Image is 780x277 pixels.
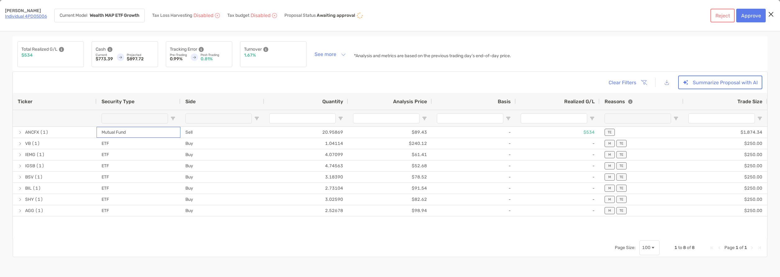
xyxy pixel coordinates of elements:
[264,172,348,182] div: 3.18390
[506,116,511,121] button: Open Filter Menu
[32,138,40,149] span: (1)
[757,116,762,121] button: Open Filter Menu
[36,150,45,160] span: (1)
[97,183,180,194] div: ETF
[432,138,516,149] div: -
[683,245,686,250] span: 8
[284,13,316,18] p: Proposal Status
[608,164,611,168] p: M
[97,138,180,149] div: ETF
[516,138,600,149] div: -
[432,127,516,138] div: -
[97,160,180,171] div: ETF
[25,161,35,171] span: IGSB
[516,194,600,205] div: -
[683,160,767,171] div: $250.00
[251,13,271,18] p: Disabled
[516,172,600,182] div: -
[608,175,611,179] p: M
[348,149,432,160] div: $61.41
[152,13,192,18] p: Tax Loss Harvesting
[96,53,113,57] p: Current
[608,130,612,134] p: TE
[393,99,427,104] span: Analysis Price
[40,127,48,137] span: (1)
[608,153,611,157] p: M
[127,53,154,57] p: Projected
[264,160,348,171] div: 4.74563
[33,183,41,193] span: (1)
[348,183,432,194] div: $91.54
[619,141,624,145] p: TE
[639,240,660,255] div: Page Size
[180,138,264,149] div: Buy
[227,13,249,18] p: Tax budget
[750,245,755,250] div: Next Page
[590,116,595,121] button: Open Filter Menu
[96,57,113,61] p: $773.39
[180,205,264,216] div: Buy
[432,160,516,171] div: -
[317,13,355,18] p: Awaiting approval
[516,127,600,138] div: $534
[604,76,651,89] button: Clear Filters
[683,183,767,194] div: $250.00
[127,57,154,61] p: $897.72
[310,49,351,60] button: See more
[180,194,264,205] div: Buy
[264,194,348,205] div: 3.02590
[619,186,624,190] p: TE
[564,99,595,104] span: Realized G/L
[687,245,691,250] span: of
[348,205,432,216] div: $98.94
[674,245,677,250] span: 1
[25,205,34,216] span: AGG
[356,12,364,19] img: icon status
[97,127,180,138] div: Mutual Fund
[180,183,264,194] div: Buy
[170,57,187,61] p: 0.99%
[678,245,682,250] span: to
[683,194,767,205] div: $250.00
[724,245,735,250] span: Page
[21,53,33,58] p: $534
[36,161,44,171] span: (1)
[21,45,57,53] p: Total Realized G/L
[692,245,695,250] span: 8
[437,113,503,123] input: Basis Filter Input
[605,99,633,104] div: Reasons
[608,209,611,213] p: M
[717,245,722,250] div: Previous Page
[35,194,43,205] span: (1)
[25,172,34,182] span: BSV
[180,149,264,160] div: Buy
[348,172,432,182] div: $78.52
[348,138,432,149] div: $240.12
[264,183,348,194] div: 2.73104
[521,113,587,123] input: Realized G/L Filter Input
[269,113,336,123] input: Quantity Filter Input
[619,209,624,213] p: TE
[710,9,735,22] button: Reject
[673,116,678,121] button: Open Filter Menu
[432,194,516,205] div: -
[25,183,32,193] span: BIL
[170,53,187,57] p: Pre-Trading
[264,127,348,138] div: 20.95869
[737,99,762,104] span: Trade Size
[264,138,348,149] div: 1.04114
[34,172,43,182] span: (1)
[619,164,624,168] p: TE
[736,9,766,22] button: Approve
[432,205,516,216] div: -
[710,245,714,250] div: First Page
[97,172,180,182] div: ETF
[201,53,228,57] p: Post-Trading
[180,160,264,171] div: Buy
[185,99,196,104] span: Side
[516,160,600,171] div: -
[18,99,33,104] span: Ticker
[432,172,516,182] div: -
[264,205,348,216] div: 2.52678
[244,45,262,53] p: Turnover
